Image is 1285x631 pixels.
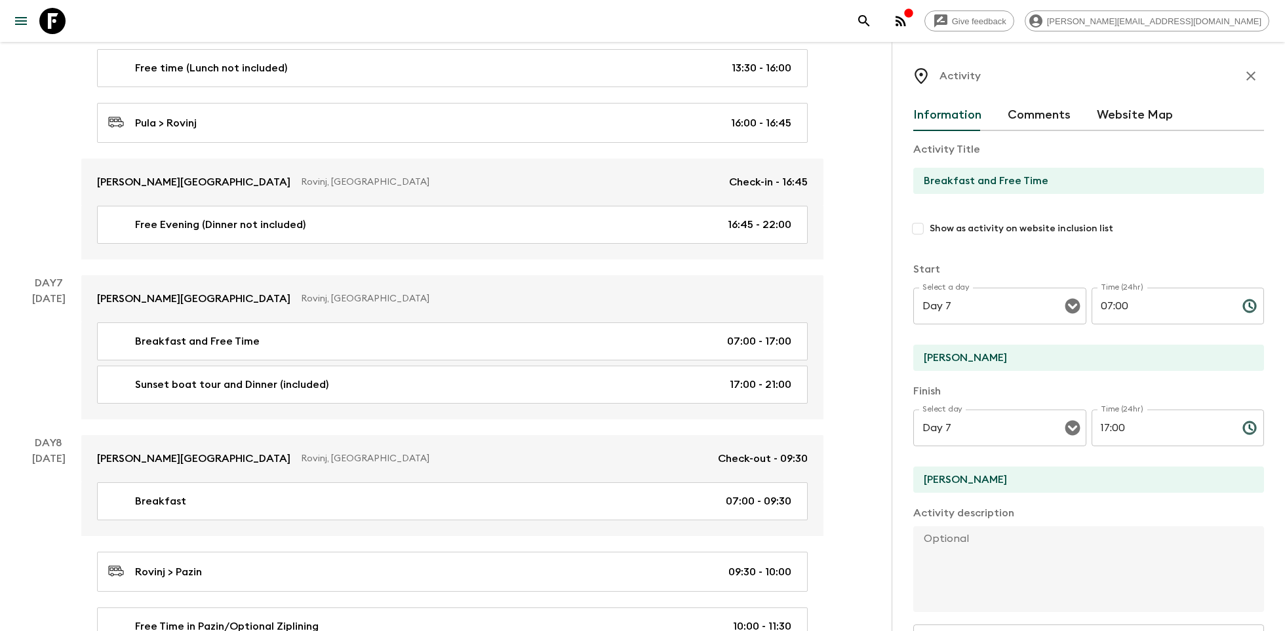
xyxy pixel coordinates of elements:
[922,404,962,415] label: Select day
[97,322,808,360] a: Breakfast and Free Time07:00 - 17:00
[81,435,823,482] a: [PERSON_NAME][GEOGRAPHIC_DATA]Rovinj, [GEOGRAPHIC_DATA]Check-out - 09:30
[939,68,981,84] p: Activity
[913,345,1254,371] input: Start Location
[97,366,808,404] a: Sunset boat tour and Dinner (included)17:00 - 21:00
[135,564,202,580] p: Rovinj > Pazin
[16,275,81,291] p: Day 7
[728,564,791,580] p: 09:30 - 10:00
[732,60,791,76] p: 13:30 - 16:00
[135,217,306,233] p: Free Evening (Dinner not included)
[913,467,1254,493] input: End Location (leave blank if same as Start)
[1008,100,1071,131] button: Comments
[1063,419,1082,437] button: Open
[8,8,34,34] button: menu
[1025,10,1269,31] div: [PERSON_NAME][EMAIL_ADDRESS][DOMAIN_NAME]
[301,176,719,189] p: Rovinj, [GEOGRAPHIC_DATA]
[924,10,1014,31] a: Give feedback
[97,552,808,592] a: Rovinj > Pazin09:30 - 10:00
[32,291,66,419] div: [DATE]
[730,377,791,392] p: 17:00 - 21:00
[1097,100,1173,131] button: Website Map
[1101,404,1143,415] label: Time (24hr)
[97,206,808,244] a: Free Evening (Dinner not included)16:45 - 22:00
[728,217,791,233] p: 16:45 - 22:00
[913,142,1264,157] p: Activity Title
[135,60,287,76] p: Free time (Lunch not included)
[135,377,328,392] p: Sunset boat tour and Dinner (included)
[97,49,808,87] a: Free time (Lunch not included)13:30 - 16:00
[81,275,823,322] a: [PERSON_NAME][GEOGRAPHIC_DATA]Rovinj, [GEOGRAPHIC_DATA]
[913,100,981,131] button: Information
[1092,410,1232,446] input: hh:mm
[135,115,197,131] p: Pula > Rovinj
[930,222,1113,235] span: Show as activity on website inclusion list
[945,16,1014,26] span: Give feedback
[97,482,808,520] a: Breakfast07:00 - 09:30
[301,292,797,305] p: Rovinj, [GEOGRAPHIC_DATA]
[851,8,877,34] button: search adventures
[1063,297,1082,315] button: Open
[729,174,808,190] p: Check-in - 16:45
[81,159,823,206] a: [PERSON_NAME][GEOGRAPHIC_DATA]Rovinj, [GEOGRAPHIC_DATA]Check-in - 16:45
[913,261,1264,277] p: Start
[731,115,791,131] p: 16:00 - 16:45
[97,103,808,143] a: Pula > Rovinj16:00 - 16:45
[913,383,1264,399] p: Finish
[97,174,290,190] p: [PERSON_NAME][GEOGRAPHIC_DATA]
[97,291,290,307] p: [PERSON_NAME][GEOGRAPHIC_DATA]
[135,493,186,509] p: Breakfast
[727,334,791,349] p: 07:00 - 17:00
[1236,293,1263,319] button: Choose time, selected time is 7:00 AM
[913,505,1264,521] p: Activity description
[1236,415,1263,441] button: Choose time, selected time is 5:00 PM
[1101,282,1143,293] label: Time (24hr)
[718,451,808,467] p: Check-out - 09:30
[913,168,1254,194] input: E.g Hozuagawa boat tour
[16,435,81,451] p: Day 8
[1092,288,1232,324] input: hh:mm
[1040,16,1269,26] span: [PERSON_NAME][EMAIL_ADDRESS][DOMAIN_NAME]
[922,282,969,293] label: Select a day
[135,334,260,349] p: Breakfast and Free Time
[97,451,290,467] p: [PERSON_NAME][GEOGRAPHIC_DATA]
[301,452,707,465] p: Rovinj, [GEOGRAPHIC_DATA]
[726,493,791,509] p: 07:00 - 09:30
